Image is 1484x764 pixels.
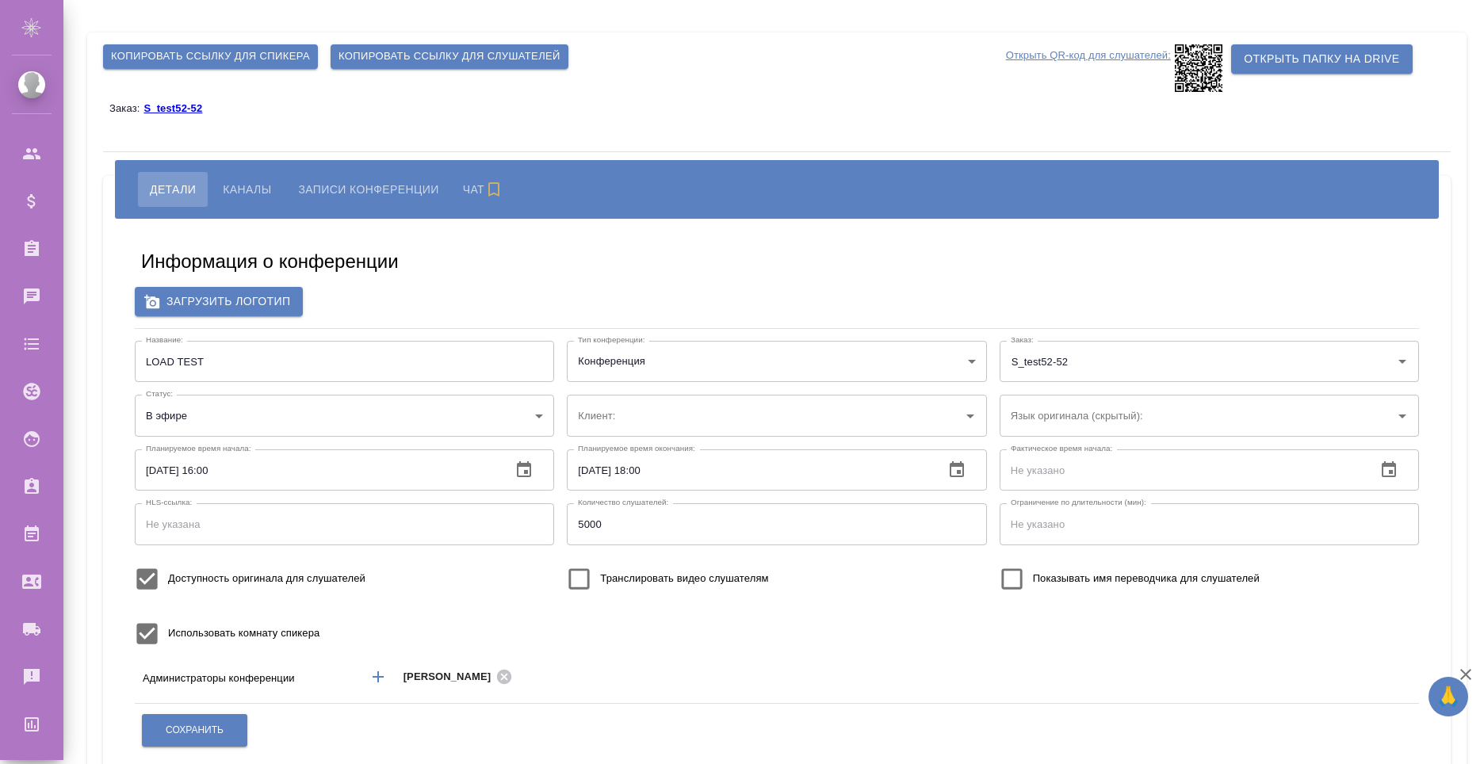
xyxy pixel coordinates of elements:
p: Заказ: [109,102,143,114]
div: [PERSON_NAME] [404,667,518,687]
button: Открыть папку на Drive [1231,44,1412,74]
span: [PERSON_NAME] [404,669,501,685]
span: Чат [463,180,507,199]
span: Доступность оригинала для слушателей [168,571,365,586]
span: Копировать ссылку для слушателей [338,48,560,66]
input: Не указан [135,341,554,382]
span: Использовать комнату спикера [168,625,319,641]
input: Не указано [1000,503,1419,544]
button: Open [959,405,981,427]
span: Открыть папку на Drive [1244,49,1399,69]
p: Администраторы конференции [143,670,354,686]
span: Загрузить логотип [147,292,290,311]
h5: Информация о конференции [141,249,399,274]
input: Не указано [567,503,986,544]
button: Сохранить [142,714,247,747]
span: Каналы [223,180,271,199]
button: 🙏 [1429,677,1468,716]
span: Сохранить [166,724,224,737]
div: Конференция [567,341,986,382]
button: Open [1391,350,1413,372]
input: Не указано [1000,449,1364,491]
span: Детали [150,180,196,199]
input: Не указано [567,449,931,491]
button: Копировать ссылку для слушателей [331,44,568,69]
label: Загрузить логотип [135,287,303,316]
input: Не указано [135,449,499,491]
p: Открыть QR-код для слушателей: [1006,44,1171,92]
button: Добавить менеджера [359,658,397,696]
button: Open [1297,675,1300,678]
input: Не указана [135,503,554,544]
svg: Подписаться [484,180,503,199]
span: Записи конференции [298,180,438,199]
div: В эфире [135,395,554,436]
a: S_test52-52 [143,101,214,114]
button: Open [1391,405,1413,427]
span: Транслировать видео слушателям [600,571,768,586]
p: S_test52-52 [143,102,214,114]
span: 🙏 [1435,680,1462,713]
span: Показывать имя переводчика для слушателей [1033,571,1260,586]
span: Копировать ссылку для спикера [111,48,310,66]
button: Копировать ссылку для спикера [103,44,318,69]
